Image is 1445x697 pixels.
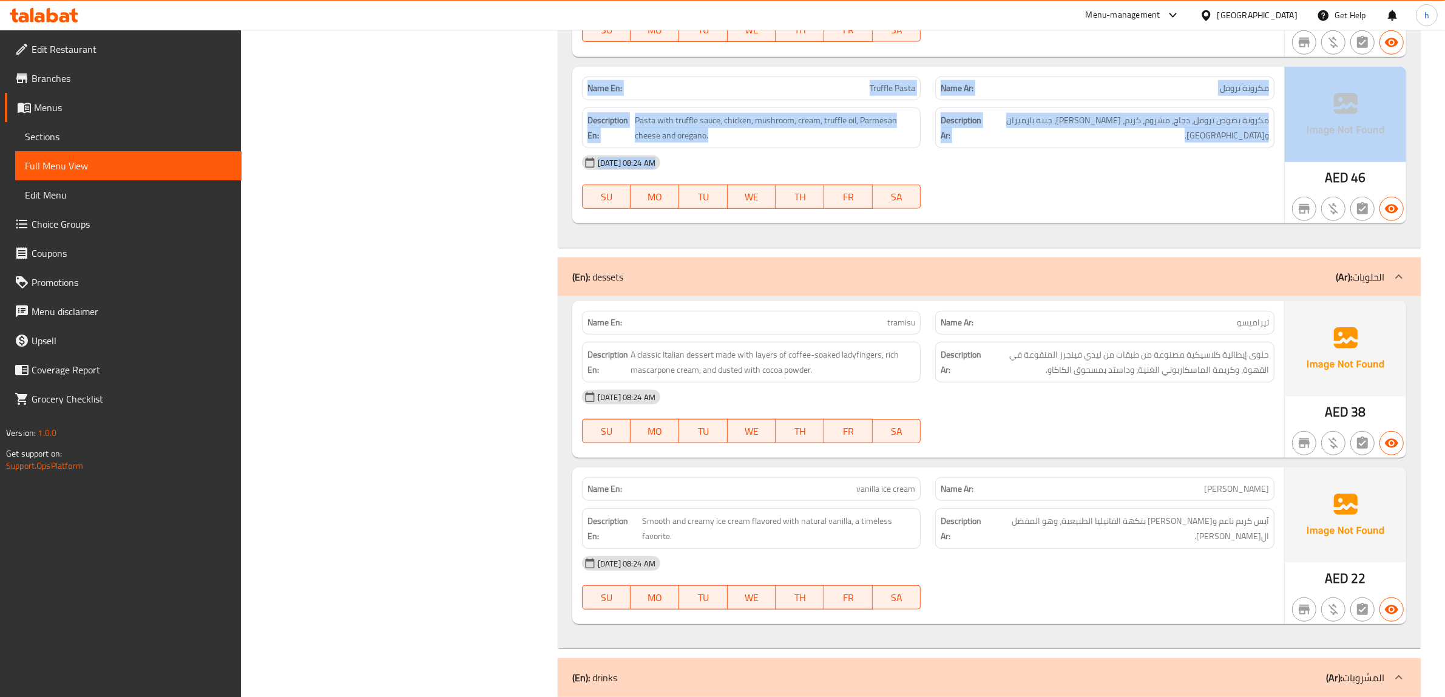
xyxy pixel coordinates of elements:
[1326,668,1342,687] b: (Ar):
[572,268,590,286] b: (En):
[32,42,232,56] span: Edit Restaurant
[587,483,622,495] strong: Name En:
[6,458,83,474] a: Support.OpsPlatform
[829,589,868,607] span: FR
[631,585,679,610] button: MO
[1220,82,1269,95] span: مكرونة تروفل
[32,217,232,231] span: Choice Groups
[582,585,631,610] button: SU
[631,347,916,377] span: A classic Italian dessert made with layers of coffee-soaked ladyfingers, rich mascarpone cream, a...
[587,82,622,95] strong: Name En:
[1292,197,1316,221] button: Not branch specific item
[873,419,921,443] button: SA
[32,71,232,86] span: Branches
[587,347,628,377] strong: Description En:
[5,297,242,326] a: Menu disclaimer
[878,589,916,607] span: SA
[987,514,1269,543] span: آيس كريم ناعم وكريمي بنكهة الفانيليا الطبيعية، وهو المفضل الخالد.
[15,151,242,180] a: Full Menu View
[984,347,1269,377] span: حلوى إيطالية كلاسيكية مصنوعة من طبقات من ليدي فينجرز المنقوعة في القهوة، وكريمة الماسكاربوني الغن...
[635,589,674,607] span: MO
[5,35,242,64] a: Edit Restaurant
[5,355,242,384] a: Coverage Report
[1326,670,1384,685] p: المشروبات
[824,585,873,610] button: FR
[25,158,232,173] span: Full Menu View
[1292,597,1316,622] button: Not branch specific item
[679,185,728,209] button: TU
[824,185,873,209] button: FR
[878,188,916,206] span: SA
[733,21,771,39] span: WE
[941,82,973,95] strong: Name Ar:
[873,585,921,610] button: SA
[1292,30,1316,55] button: Not branch specific item
[587,514,640,543] strong: Description En:
[635,113,916,143] span: Pasta with truffle sauce, chicken, mushroom, cream, truffle oil, Parmesan cheese and oregano.
[15,122,242,151] a: Sections
[887,316,915,329] span: tramisu
[1379,597,1404,622] button: Available
[5,326,242,355] a: Upsell
[776,419,824,443] button: TH
[829,188,868,206] span: FR
[593,558,660,569] span: [DATE] 08:24 AM
[635,21,674,39] span: MO
[780,188,819,206] span: TH
[32,392,232,406] span: Grocery Checklist
[1336,270,1384,284] p: الحلويات
[5,93,242,122] a: Menus
[679,585,728,610] button: TU
[572,670,617,685] p: drinks
[1352,400,1366,424] span: 38
[582,419,631,443] button: SU
[1424,8,1429,22] span: h
[780,589,819,607] span: TH
[38,425,56,441] span: 1.0.0
[5,268,242,297] a: Promotions
[1350,597,1375,622] button: Not has choices
[5,209,242,239] a: Choice Groups
[1237,316,1269,329] span: تيراميسو
[870,82,915,95] span: Truffle Pasta
[6,446,62,461] span: Get support on:
[684,589,723,607] span: TU
[1325,400,1349,424] span: AED
[776,185,824,209] button: TH
[1285,301,1406,396] img: Ae5nvW7+0k+MAAAAAElFTkSuQmCC
[32,275,232,290] span: Promotions
[6,425,36,441] span: Version:
[631,419,679,443] button: MO
[635,188,674,206] span: MO
[5,64,242,93] a: Branches
[1204,483,1269,495] span: [PERSON_NAME]
[1321,431,1345,455] button: Purchased item
[34,100,232,115] span: Menus
[1285,67,1406,161] img: Ae5nvW7+0k+MAAAAAElFTkSuQmCC
[941,514,985,543] strong: Description Ar:
[15,180,242,209] a: Edit Menu
[32,362,232,377] span: Coverage Report
[1350,30,1375,55] button: Not has choices
[679,419,728,443] button: TU
[941,316,973,329] strong: Name Ar:
[1325,566,1349,590] span: AED
[780,21,819,39] span: TH
[5,239,242,268] a: Coupons
[572,270,623,284] p: dessets
[776,585,824,610] button: TH
[684,21,723,39] span: TU
[587,316,622,329] strong: Name En:
[856,483,915,495] span: vanilla ice cream
[5,384,242,413] a: Grocery Checklist
[587,188,626,206] span: SU
[1292,431,1316,455] button: Not branch specific item
[1336,268,1352,286] b: (Ar):
[32,246,232,260] span: Coupons
[824,419,873,443] button: FR
[728,419,776,443] button: WE
[1285,467,1406,562] img: Ae5nvW7+0k+MAAAAAElFTkSuQmCC
[1379,30,1404,55] button: Available
[1350,197,1375,221] button: Not has choices
[1352,566,1366,590] span: 22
